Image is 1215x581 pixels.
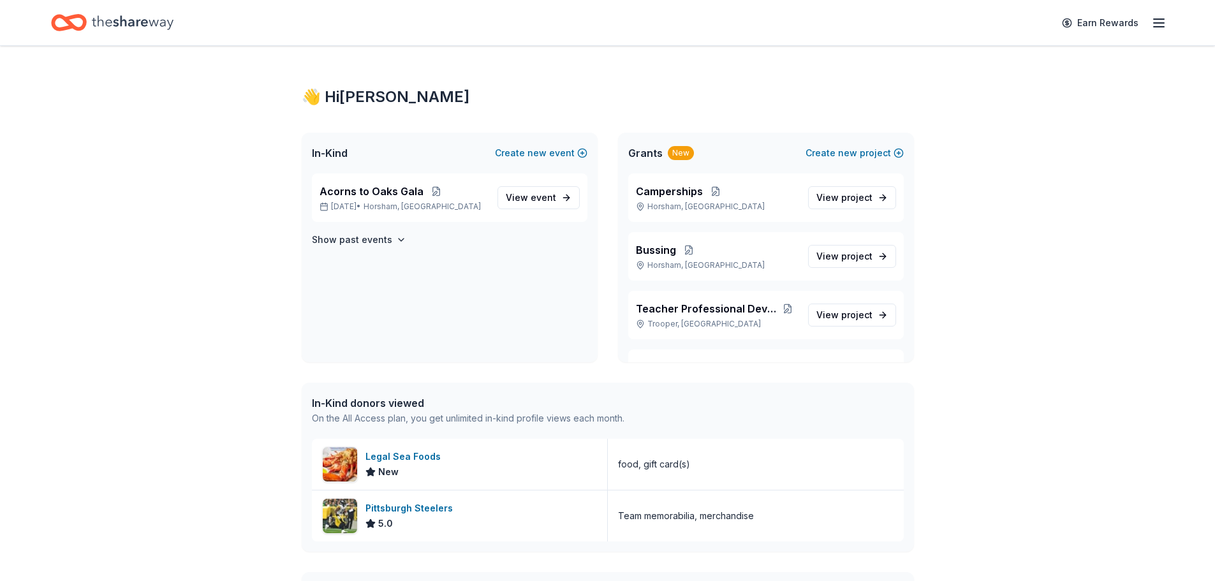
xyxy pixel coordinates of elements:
[816,190,873,205] span: View
[816,307,873,323] span: View
[365,501,458,516] div: Pittsburgh Steelers
[808,304,896,327] a: View project
[312,411,624,426] div: On the All Access plan, you get unlimited in-kind profile views each month.
[312,395,624,411] div: In-Kind donors viewed
[841,192,873,203] span: project
[378,464,399,480] span: New
[320,202,487,212] p: [DATE] •
[636,260,798,270] p: Horsham, [GEOGRAPHIC_DATA]
[636,360,725,375] span: Youth Enrichment
[495,145,587,161] button: Createnewevent
[618,508,754,524] div: Team memorabilia, merchandise
[531,192,556,203] span: event
[323,499,357,533] img: Image for Pittsburgh Steelers
[838,145,857,161] span: new
[618,457,690,472] div: food, gift card(s)
[302,87,914,107] div: 👋 Hi [PERSON_NAME]
[364,202,481,212] span: Horsham, [GEOGRAPHIC_DATA]
[628,145,663,161] span: Grants
[636,242,676,258] span: Bussing
[365,449,446,464] div: Legal Sea Foods
[497,186,580,209] a: View event
[841,309,873,320] span: project
[320,184,423,199] span: Acorns to Oaks Gala
[636,184,703,199] span: Camperships
[1054,11,1146,34] a: Earn Rewards
[323,447,357,482] img: Image for Legal Sea Foods
[636,202,798,212] p: Horsham, [GEOGRAPHIC_DATA]
[506,190,556,205] span: View
[312,145,348,161] span: In-Kind
[668,146,694,160] div: New
[636,319,798,329] p: Trooper, [GEOGRAPHIC_DATA]
[841,251,873,261] span: project
[312,232,392,247] h4: Show past events
[808,186,896,209] a: View project
[636,301,777,316] span: Teacher Professional Development
[806,145,904,161] button: Createnewproject
[527,145,547,161] span: new
[816,249,873,264] span: View
[51,8,173,38] a: Home
[312,232,406,247] button: Show past events
[378,516,393,531] span: 5.0
[808,245,896,268] a: View project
